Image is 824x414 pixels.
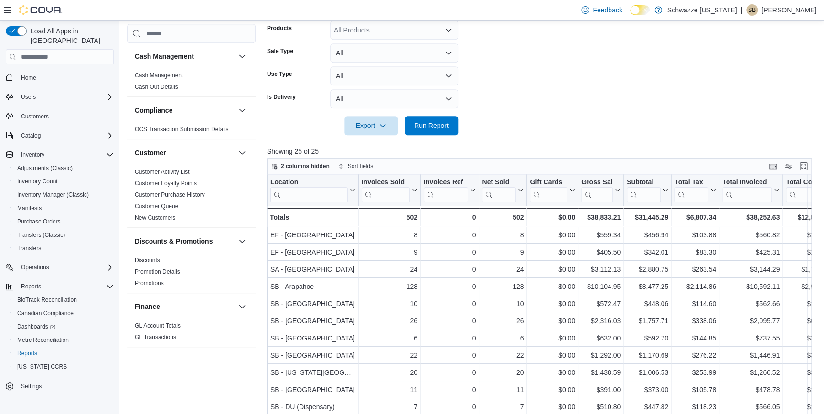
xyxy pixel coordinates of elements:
[482,367,524,379] div: 20
[2,261,118,274] button: Operations
[2,280,118,293] button: Reports
[135,84,178,90] a: Cash Out Details
[361,281,417,293] div: 128
[348,162,373,170] span: Sort fields
[530,247,575,258] div: $0.00
[361,384,417,396] div: 11
[530,350,575,361] div: $0.00
[424,230,476,241] div: 0
[627,230,668,241] div: $456.94
[270,178,348,187] div: Location
[581,178,613,187] div: Gross Sales
[13,243,114,254] span: Transfers
[17,191,89,199] span: Inventory Manager (Classic)
[267,24,292,32] label: Products
[127,70,256,96] div: Cash Management
[13,162,76,174] a: Adjustments (Classic)
[21,93,36,101] span: Users
[722,264,780,276] div: $3,144.29
[17,218,61,225] span: Purchase Orders
[135,203,178,210] a: Customer Queue
[21,382,42,390] span: Settings
[530,333,575,344] div: $0.00
[482,384,524,396] div: 11
[21,74,36,82] span: Home
[530,281,575,293] div: $0.00
[482,316,524,327] div: 26
[674,247,716,258] div: $83.30
[482,230,524,241] div: 8
[135,333,176,341] span: GL Transactions
[674,178,708,202] div: Total Tax
[674,178,716,202] button: Total Tax
[361,178,409,187] div: Invoices Sold
[581,264,621,276] div: $3,112.13
[13,348,41,359] a: Reports
[236,105,248,116] button: Compliance
[17,350,37,357] span: Reports
[722,367,780,379] div: $1,260.52
[10,333,118,347] button: Metrc Reconciliation
[236,235,248,247] button: Discounts & Promotions
[27,26,114,45] span: Load All Apps in [GEOGRAPHIC_DATA]
[135,236,235,246] button: Discounts & Promotions
[21,113,49,120] span: Customers
[361,264,417,276] div: 24
[135,191,205,199] span: Customer Purchase History
[630,15,631,16] span: Dark Mode
[17,149,114,160] span: Inventory
[2,109,118,123] button: Customers
[10,215,118,228] button: Purchase Orders
[10,161,118,175] button: Adjustments (Classic)
[482,178,516,202] div: Net Sold
[135,268,180,275] a: Promotion Details
[10,320,118,333] a: Dashboards
[236,147,248,159] button: Customer
[722,247,780,258] div: $425.31
[270,384,355,396] div: SB - [GEOGRAPHIC_DATA]
[21,283,41,290] span: Reports
[267,47,293,55] label: Sale Type
[482,333,524,344] div: 6
[674,264,716,276] div: $263.54
[627,178,668,202] button: Subtotal
[17,111,53,122] a: Customers
[405,116,458,135] button: Run Report
[135,214,175,221] a: New Customers
[581,350,621,361] div: $1,292.00
[135,214,175,222] span: New Customers
[344,116,398,135] button: Export
[530,384,575,396] div: $0.00
[21,151,44,159] span: Inventory
[482,264,524,276] div: 24
[627,178,661,187] div: Subtotal
[424,212,476,223] div: 0
[270,178,348,202] div: Location
[236,51,248,62] button: Cash Management
[17,262,114,273] span: Operations
[627,298,668,310] div: $448.06
[361,178,417,202] button: Invoices Sold
[127,320,256,347] div: Finance
[627,384,668,396] div: $373.00
[627,350,668,361] div: $1,170.69
[330,43,458,63] button: All
[722,316,780,327] div: $2,095.77
[13,202,45,214] a: Manifests
[581,247,621,258] div: $405.50
[361,247,417,258] div: 9
[17,363,67,371] span: [US_STATE] CCRS
[627,247,668,258] div: $342.01
[135,279,164,287] span: Promotions
[10,307,118,320] button: Canadian Compliance
[13,308,77,319] a: Canadian Compliance
[135,257,160,264] a: Discounts
[10,228,118,242] button: Transfers (Classic)
[334,160,377,172] button: Sort fields
[530,316,575,327] div: $0.00
[674,281,716,293] div: $2,114.86
[267,70,292,78] label: Use Type
[361,212,417,223] div: 502
[722,230,780,241] div: $560.82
